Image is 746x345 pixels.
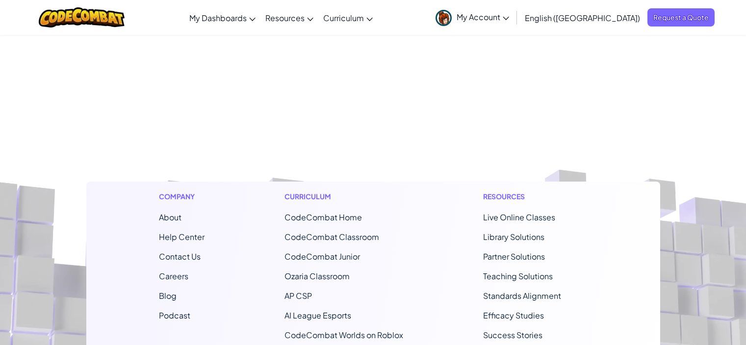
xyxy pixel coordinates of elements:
a: Efficacy Studies [483,310,544,320]
span: My Account [457,12,509,22]
span: Contact Us [159,251,201,262]
span: Resources [265,13,305,23]
a: Careers [159,271,188,281]
a: Help Center [159,232,205,242]
span: English ([GEOGRAPHIC_DATA]) [525,13,640,23]
h1: Company [159,191,205,202]
h1: Curriculum [284,191,403,202]
a: AP CSP [284,291,312,301]
span: CodeCombat Home [284,212,362,222]
a: Library Solutions [483,232,544,242]
a: Live Online Classes [483,212,555,222]
a: Request a Quote [647,8,715,27]
a: English ([GEOGRAPHIC_DATA]) [520,4,645,31]
a: Podcast [159,310,190,320]
a: Blog [159,291,177,301]
a: Curriculum [318,4,378,31]
h1: Resources [483,191,588,202]
a: Standards Alignment [483,291,561,301]
span: My Dashboards [189,13,247,23]
a: Resources [260,4,318,31]
a: My Dashboards [184,4,260,31]
img: avatar [436,10,452,26]
a: CodeCombat Junior [284,251,360,262]
a: CodeCombat Worlds on Roblox [284,330,403,340]
a: Teaching Solutions [483,271,553,281]
img: CodeCombat logo [39,7,125,27]
a: CodeCombat Classroom [284,232,379,242]
a: Success Stories [483,330,542,340]
a: About [159,212,181,222]
a: Partner Solutions [483,251,545,262]
span: Curriculum [323,13,364,23]
a: My Account [431,2,514,33]
a: Ozaria Classroom [284,271,350,281]
a: AI League Esports [284,310,351,320]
